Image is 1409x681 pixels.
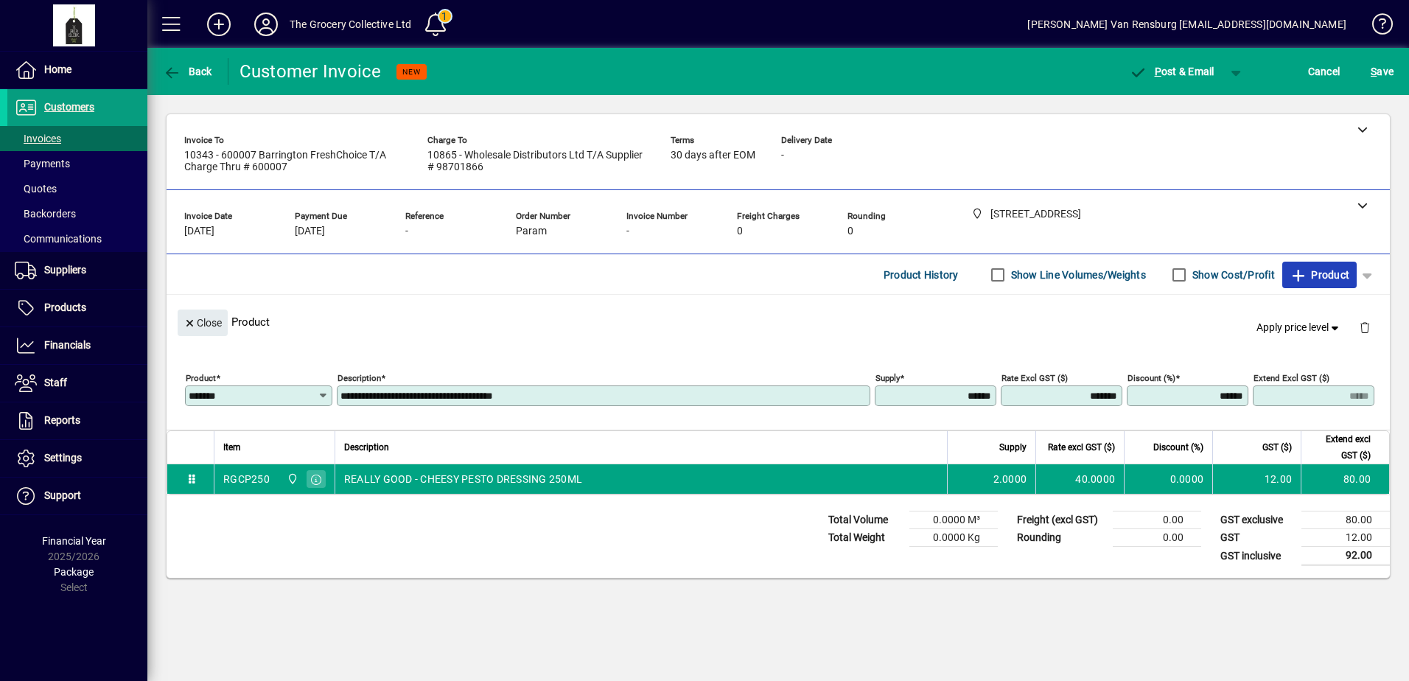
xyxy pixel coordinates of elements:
span: 10865 - Wholesale Distributors Ltd T/A Supplier # 98701866 [427,150,648,173]
a: Products [7,290,147,326]
span: Cancel [1308,60,1340,83]
span: P [1155,66,1161,77]
a: Communications [7,226,147,251]
span: Payments [15,158,70,170]
span: Item [223,439,241,455]
span: [DATE] [295,226,325,237]
span: Apply price level [1256,320,1342,335]
div: The Grocery Collective Ltd [290,13,412,36]
div: RGCP250 [223,472,270,486]
span: Home [44,63,71,75]
app-page-header-button: Back [147,58,228,85]
span: Description [344,439,389,455]
span: Customers [44,101,94,113]
span: Backorders [15,208,76,220]
button: Product History [878,262,965,288]
mat-label: Description [338,373,381,383]
td: 0.0000 Kg [909,529,998,547]
a: Payments [7,151,147,176]
span: Extend excl GST ($) [1310,431,1371,464]
mat-label: Rate excl GST ($) [1001,373,1068,383]
span: Product [1290,263,1349,287]
span: Staff [44,377,67,388]
td: GST inclusive [1213,547,1301,565]
span: - [781,150,784,161]
button: Apply price level [1251,315,1348,341]
span: Back [163,66,212,77]
td: Total Weight [821,529,909,547]
span: Communications [15,233,102,245]
mat-label: Product [186,373,216,383]
div: 40.0000 [1045,472,1115,486]
button: Post & Email [1122,58,1222,85]
a: Reports [7,402,147,439]
span: S [1371,66,1377,77]
a: Settings [7,440,147,477]
span: Rate excl GST ($) [1048,439,1115,455]
td: 12.00 [1212,464,1301,494]
td: 0.0000 M³ [909,511,998,529]
div: Product [167,295,1390,349]
td: 80.00 [1301,511,1390,529]
mat-label: Supply [875,373,900,383]
label: Show Line Volumes/Weights [1008,268,1146,282]
span: Suppliers [44,264,86,276]
button: Profile [242,11,290,38]
td: 0.00 [1113,529,1201,547]
span: 0 [847,226,853,237]
div: [PERSON_NAME] Van Rensburg [EMAIL_ADDRESS][DOMAIN_NAME] [1027,13,1346,36]
button: Product [1282,262,1357,288]
button: Save [1367,58,1397,85]
button: Cancel [1304,58,1344,85]
button: Add [195,11,242,38]
span: Param [516,226,547,237]
span: Support [44,489,81,501]
td: 92.00 [1301,547,1390,565]
td: GST [1213,529,1301,547]
button: Back [159,58,216,85]
a: Financials [7,327,147,364]
td: 12.00 [1301,529,1390,547]
td: Rounding [1010,529,1113,547]
span: 2.0000 [993,472,1027,486]
td: GST exclusive [1213,511,1301,529]
mat-label: Discount (%) [1127,373,1175,383]
app-page-header-button: Close [174,315,231,329]
a: Backorders [7,201,147,226]
a: Knowledge Base [1361,3,1391,51]
a: Invoices [7,126,147,151]
a: Support [7,478,147,514]
span: Products [44,301,86,313]
span: Reports [44,414,80,426]
span: 4/75 Apollo Drive [283,471,300,487]
td: 80.00 [1301,464,1389,494]
span: Product History [884,263,959,287]
span: Financial Year [42,535,106,547]
button: Close [178,310,228,336]
label: Show Cost/Profit [1189,268,1275,282]
td: Freight (excl GST) [1010,511,1113,529]
span: Close [183,311,222,335]
span: Package [54,566,94,578]
span: ave [1371,60,1394,83]
td: 0.00 [1113,511,1201,529]
span: Quotes [15,183,57,195]
div: Customer Invoice [240,60,382,83]
span: NEW [402,67,421,77]
a: Suppliers [7,252,147,289]
span: - [626,226,629,237]
span: Settings [44,452,82,464]
span: REALLY GOOD - CHEESY PESTO DRESSING 250ML [344,472,582,486]
span: 0 [737,226,743,237]
span: 10343 - 600007 Barrington FreshChoice T/A Charge Thru # 600007 [184,150,405,173]
button: Delete [1347,310,1382,345]
span: [DATE] [184,226,214,237]
span: Discount (%) [1153,439,1203,455]
a: Home [7,52,147,88]
span: 30 days after EOM [671,150,755,161]
td: 0.0000 [1124,464,1212,494]
span: GST ($) [1262,439,1292,455]
mat-label: Extend excl GST ($) [1254,373,1329,383]
app-page-header-button: Delete [1347,321,1382,334]
span: Invoices [15,133,61,144]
